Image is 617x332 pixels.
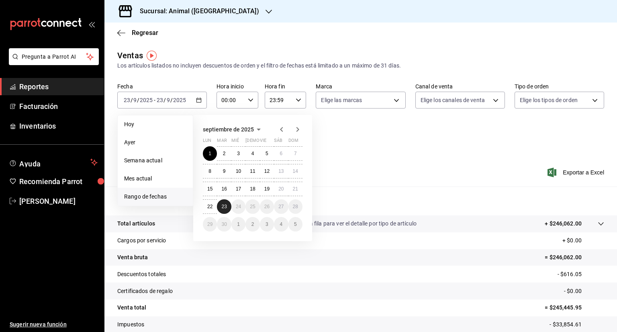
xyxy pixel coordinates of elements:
span: / [137,97,139,103]
button: open_drawer_menu [88,21,95,27]
abbr: jueves [245,138,293,146]
abbr: 8 de septiembre de 2025 [208,168,211,174]
p: + $0.00 [562,236,604,245]
abbr: 23 de septiembre de 2025 [221,204,227,209]
button: 3 de septiembre de 2025 [231,146,245,161]
button: 21 de septiembre de 2025 [288,182,302,196]
button: 8 de septiembre de 2025 [203,164,217,178]
button: 2 de octubre de 2025 [245,217,259,232]
abbr: 2 de septiembre de 2025 [223,151,226,156]
p: Certificados de regalo [117,287,173,295]
p: = $245,445.95 [545,303,604,312]
span: Rango de fechas [124,193,186,201]
button: 18 de septiembre de 2025 [245,182,259,196]
p: Venta bruta [117,253,148,262]
input: -- [123,97,131,103]
button: 25 de septiembre de 2025 [245,199,259,214]
span: Hoy [124,120,186,129]
abbr: 15 de septiembre de 2025 [207,186,212,192]
span: Elige los canales de venta [421,96,485,104]
p: Descuentos totales [117,270,166,279]
p: = $246,062.00 [545,253,604,262]
p: + $246,062.00 [545,219,582,228]
abbr: 4 de octubre de 2025 [280,221,282,227]
abbr: 2 de octubre de 2025 [251,221,254,227]
span: Recomienda Parrot [19,176,98,187]
button: 4 de octubre de 2025 [274,217,288,232]
abbr: 13 de septiembre de 2025 [278,168,284,174]
a: Pregunta a Parrot AI [6,58,99,67]
abbr: viernes [260,138,266,146]
abbr: 17 de septiembre de 2025 [236,186,241,192]
button: 27 de septiembre de 2025 [274,199,288,214]
img: Tooltip marker [147,51,157,61]
p: Resumen [117,196,604,206]
h3: Sucursal: Animal ([GEOGRAPHIC_DATA]) [133,6,259,16]
span: Inventarios [19,121,98,131]
abbr: 7 de septiembre de 2025 [294,151,297,156]
label: Tipo de orden [515,84,604,89]
span: Semana actual [124,156,186,165]
button: Regresar [117,29,158,37]
span: - [154,97,155,103]
button: 22 de septiembre de 2025 [203,199,217,214]
label: Marca [316,84,405,89]
label: Fecha [117,84,207,89]
abbr: 6 de septiembre de 2025 [280,151,282,156]
abbr: 27 de septiembre de 2025 [278,204,284,209]
span: Pregunta a Parrot AI [22,53,86,61]
span: Mes actual [124,174,186,183]
abbr: 19 de septiembre de 2025 [264,186,270,192]
abbr: 1 de septiembre de 2025 [208,151,211,156]
span: Facturación [19,101,98,112]
div: Ventas [117,49,143,61]
button: 5 de septiembre de 2025 [260,146,274,161]
span: Ayuda [19,158,87,167]
abbr: martes [217,138,227,146]
button: septiembre de 2025 [203,125,264,134]
button: 20 de septiembre de 2025 [274,182,288,196]
abbr: 20 de septiembre de 2025 [278,186,284,192]
span: Sugerir nueva función [10,320,98,329]
button: 23 de septiembre de 2025 [217,199,231,214]
button: 17 de septiembre de 2025 [231,182,245,196]
span: / [170,97,173,103]
abbr: sábado [274,138,282,146]
label: Canal de venta [415,84,505,89]
abbr: 9 de septiembre de 2025 [223,168,226,174]
abbr: 14 de septiembre de 2025 [293,168,298,174]
button: 9 de septiembre de 2025 [217,164,231,178]
span: / [131,97,133,103]
label: Hora inicio [217,84,258,89]
button: 14 de septiembre de 2025 [288,164,302,178]
p: - $616.05 [558,270,604,279]
span: [PERSON_NAME] [19,196,98,207]
button: 10 de septiembre de 2025 [231,164,245,178]
abbr: 3 de octubre de 2025 [266,221,268,227]
abbr: 3 de septiembre de 2025 [237,151,240,156]
span: Elige los tipos de orden [520,96,578,104]
button: 24 de septiembre de 2025 [231,199,245,214]
span: / [163,97,166,103]
p: - $33,854.61 [550,320,604,329]
button: 13 de septiembre de 2025 [274,164,288,178]
input: ---- [139,97,153,103]
abbr: 18 de septiembre de 2025 [250,186,255,192]
abbr: 30 de septiembre de 2025 [221,221,227,227]
button: 29 de septiembre de 2025 [203,217,217,232]
abbr: 12 de septiembre de 2025 [264,168,270,174]
span: Reportes [19,81,98,92]
button: 1 de septiembre de 2025 [203,146,217,161]
button: 2 de septiembre de 2025 [217,146,231,161]
button: 3 de octubre de 2025 [260,217,274,232]
p: Impuestos [117,320,144,329]
button: 4 de septiembre de 2025 [245,146,259,161]
span: Ayer [124,138,186,147]
abbr: 25 de septiembre de 2025 [250,204,255,209]
button: 5 de octubre de 2025 [288,217,302,232]
button: 6 de septiembre de 2025 [274,146,288,161]
p: Venta total [117,303,146,312]
button: 7 de septiembre de 2025 [288,146,302,161]
button: 16 de septiembre de 2025 [217,182,231,196]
